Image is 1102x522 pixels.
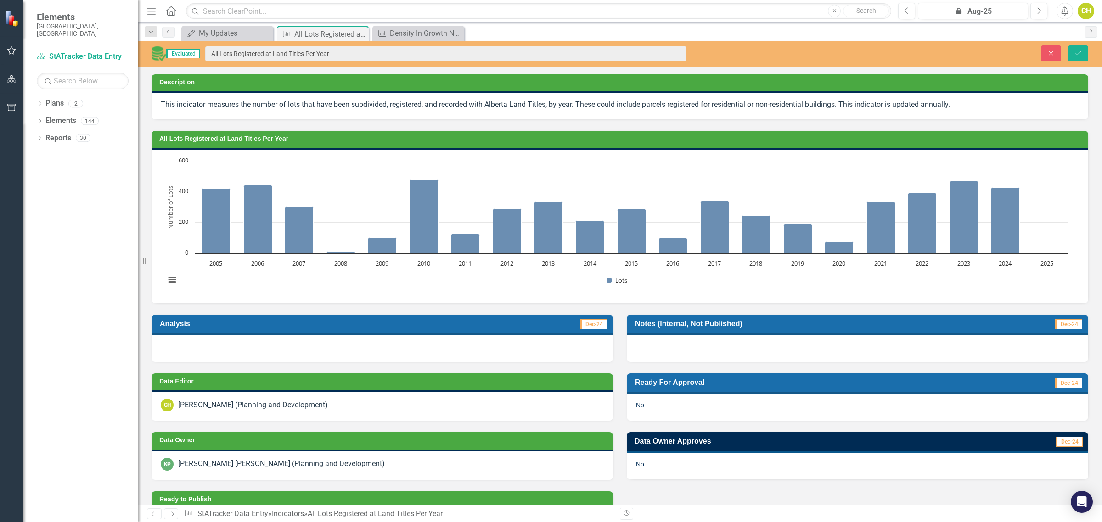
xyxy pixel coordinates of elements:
span: Dec-24 [580,319,607,329]
path: 2019, 189. Lots. [784,224,812,253]
div: » » [184,509,613,519]
h3: All Lots Registered at Land Titles Per Year [159,135,1084,142]
button: CH [1078,3,1094,19]
div: This indicator measures the number of lots that have been subdivided, registered, and recorded wi... [161,100,1079,110]
text: 2006 [251,259,264,267]
a: Density In Growth Neighbourhoods [375,28,462,39]
h3: Ready For Approval [635,378,955,387]
div: 2 [68,100,83,107]
div: My Updates [199,28,271,39]
text: 2017 [708,259,721,267]
text: 0 [185,248,188,256]
text: Number of Lots [166,185,174,228]
div: Density In Growth Neighbourhoods [390,28,462,39]
text: 2021 [874,259,887,267]
h3: Data Owner [159,437,608,444]
div: All Lots Registered at Land Titles Per Year [308,509,443,518]
text: 2013 [542,259,555,267]
path: 2011, 124. Lots. [451,234,480,253]
path: 2024, 427. Lots. [991,187,1020,253]
span: Dec-24 [1055,378,1082,388]
span: No [636,401,644,409]
a: StATracker Data Entry [197,509,268,518]
text: 2012 [500,259,513,267]
text: 2010 [417,259,430,267]
div: CH [161,399,174,411]
text: 200 [179,217,188,226]
a: StATracker Data Entry [37,51,129,62]
path: 2007, 303. Lots. [285,206,314,253]
text: 2015 [625,259,638,267]
path: 2022, 393. Lots. [908,193,937,253]
img: Data Entered [152,46,166,61]
button: Aug-25 [918,3,1028,19]
small: [GEOGRAPHIC_DATA], [GEOGRAPHIC_DATA] [37,22,129,38]
svg: Interactive chart [161,156,1072,294]
path: 2008, 10. Lots. [327,251,355,253]
path: 2018, 247. Lots. [742,215,770,253]
text: 2025 [1040,259,1053,267]
h3: Ready to Publish [159,496,608,503]
div: All Lots Registered at Land Titles Per Year [294,28,366,40]
span: Dec-24 [1056,437,1083,447]
span: Search [856,7,876,14]
path: 2010, 480. Lots. [410,179,439,253]
a: Reports [45,133,71,144]
text: 2019 [791,259,804,267]
path: 2013, 335. Lots. [534,201,563,253]
text: 2024 [999,259,1012,267]
button: Search [843,5,889,17]
span: Elements [37,11,129,22]
div: KP [161,458,174,471]
a: Elements [45,116,76,126]
text: 2016 [666,259,679,267]
text: 600 [179,156,188,164]
div: [PERSON_NAME] (Planning and Development) [178,400,328,411]
path: 2012, 290. Lots. [493,208,522,253]
path: 2021, 337. Lots. [867,201,895,253]
div: 30 [76,134,90,142]
text: 2007 [292,259,305,267]
span: No [636,461,644,468]
text: 2023 [957,259,970,267]
h3: Data Editor [159,378,608,385]
input: Search Below... [37,73,129,89]
span: Dec-24 [1055,319,1082,329]
path: 2009, 104. Lots. [368,237,397,253]
button: View chart menu, Chart [166,273,179,286]
div: Open Intercom Messenger [1071,491,1093,513]
div: [PERSON_NAME] [PERSON_NAME] (Planning and Development) [178,459,385,469]
text: 400 [179,187,188,195]
path: 2017, 339. Lots. [701,201,729,253]
div: Aug-25 [921,6,1025,17]
img: ClearPoint Strategy [5,11,21,27]
text: 2014 [584,259,597,267]
text: 2020 [832,259,845,267]
h3: Data Owner Approves [635,437,963,445]
path: 2016, 101. Lots. [659,238,687,253]
text: 2022 [916,259,928,267]
input: Search ClearPoint... [186,3,891,19]
h3: Analysis [160,319,393,328]
input: This field is required [205,46,686,61]
path: 2006, 444. Lots. [244,185,272,253]
h3: Description [159,79,1084,86]
path: 2005, 421. Lots. [202,188,231,253]
a: My Updates [184,28,271,39]
path: 2023, 470. Lots. [950,181,978,253]
path: 2020, 76. Lots. [825,241,854,253]
text: 2018 [749,259,762,267]
h3: Notes (Internal, Not Published) [635,319,990,328]
path: 2014, 212. Lots. [576,220,604,253]
div: Chart. Highcharts interactive chart. [161,156,1079,294]
text: 2011 [459,259,472,267]
text: 2009 [376,259,388,267]
path: 2015, 288. Lots. [618,209,646,253]
button: Show Lots [607,276,627,284]
span: Evaluated [166,49,200,58]
a: Plans [45,98,64,109]
a: Indicators [272,509,304,518]
text: 2005 [209,259,222,267]
text: 2008 [334,259,347,267]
